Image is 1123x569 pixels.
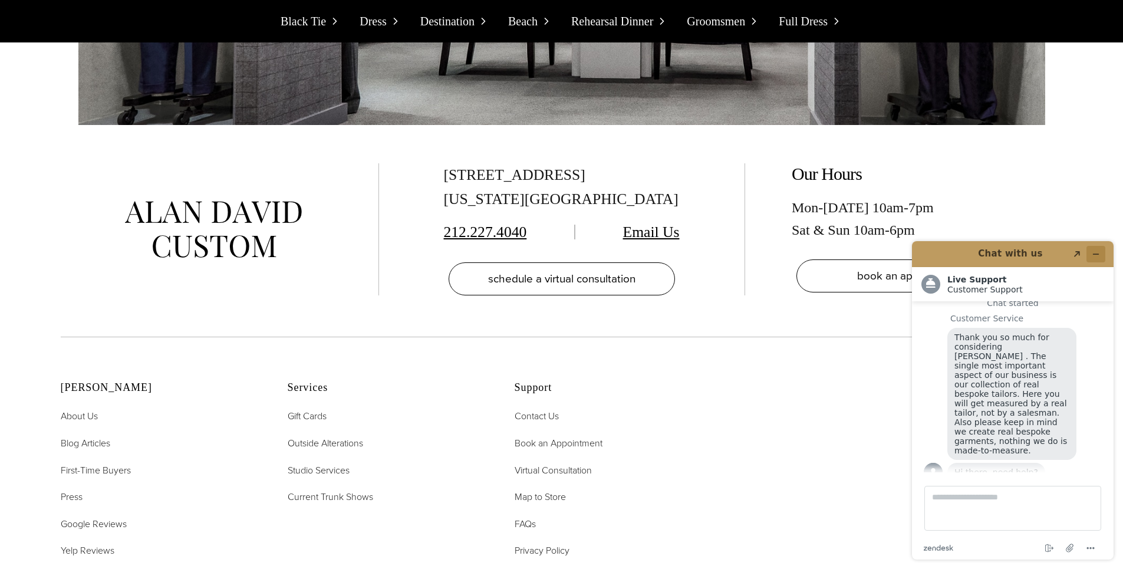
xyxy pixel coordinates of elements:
[623,223,680,241] a: Email Us
[796,259,1023,292] a: book an appointment
[449,262,675,295] a: schedule a virtual consultation
[515,409,559,423] span: Contact Us
[61,381,258,394] h2: [PERSON_NAME]
[515,544,569,557] span: Privacy Policy
[444,223,527,241] a: 212.227.4040
[288,489,373,505] a: Current Trunk Shows
[515,409,559,424] a: Contact Us
[779,12,828,31] span: Full Dress
[281,12,326,31] span: Black Tie
[61,409,98,424] a: About Us
[515,517,536,531] span: FAQs
[288,409,485,504] nav: Services Footer Nav
[488,270,635,287] span: schedule a virtual consultation
[61,517,127,532] a: Google Reviews
[857,267,962,284] span: book an appointment
[515,517,536,532] a: FAQs
[515,463,592,478] a: Virtual Consultation
[61,489,83,505] a: Press
[61,543,114,558] a: Yelp Reviews
[288,490,373,504] span: Current Trunk Shows
[61,409,98,423] span: About Us
[61,463,131,478] a: First-Time Buyers
[515,381,712,394] h2: Support
[61,436,110,450] span: Blog Articles
[125,201,302,258] img: alan david custom
[515,489,566,505] a: Map to Store
[288,436,363,450] span: Outside Alterations
[288,436,363,451] a: Outside Alterations
[792,196,1028,242] div: Mon-[DATE] 10am-7pm Sat & Sun 10am-6pm
[61,463,131,477] span: First-Time Buyers
[61,490,83,504] span: Press
[61,544,114,557] span: Yelp Reviews
[26,8,50,19] span: Chat
[515,490,566,504] span: Map to Store
[420,12,475,31] span: Destination
[288,409,327,423] span: Gift Cards
[508,12,538,31] span: Beach
[515,436,602,451] a: Book an Appointment
[515,463,592,477] span: Virtual Consultation
[515,543,569,558] a: Privacy Policy
[288,463,350,477] span: Studio Services
[288,409,327,424] a: Gift Cards
[61,436,110,451] a: Blog Articles
[61,517,127,531] span: Google Reviews
[903,232,1123,569] iframe: Find more information here
[792,163,1028,185] h2: Our Hours
[571,12,653,31] span: Rehearsal Dinner
[515,436,602,450] span: Book an Appointment
[360,12,387,31] span: Dress
[444,163,680,212] div: [STREET_ADDRESS] [US_STATE][GEOGRAPHIC_DATA]
[288,463,350,478] a: Studio Services
[288,381,485,394] h2: Services
[687,12,745,31] span: Groomsmen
